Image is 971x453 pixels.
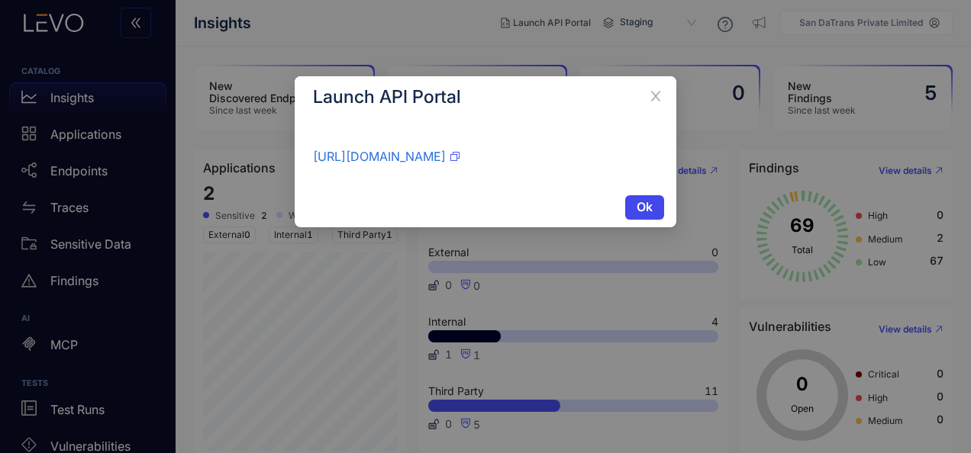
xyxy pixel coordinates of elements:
[313,149,446,164] a: [URL][DOMAIN_NAME]
[649,89,663,103] span: close
[625,195,664,220] button: Ok
[637,200,653,214] span: Ok
[635,76,676,117] button: Close
[313,88,658,105] h3: Launch API Portal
